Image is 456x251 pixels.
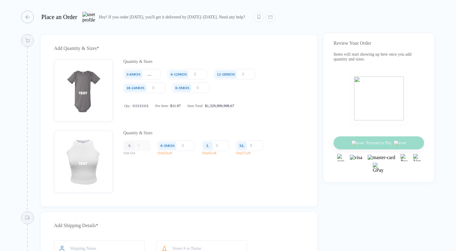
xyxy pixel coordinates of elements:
[57,134,110,187] img: 08f07f53-b876-4282-aacb-10ca4ce8b6e8_nt_front_1757080843684.jpg
[171,72,187,77] div: 6-12MOS
[128,143,130,148] div: S
[373,163,385,175] img: GPay
[350,155,363,160] img: visa
[368,155,395,160] img: master-card
[41,14,77,21] div: Place an Order
[57,62,110,115] img: 1759483391087dponh_nt_front.png
[169,103,181,108] div: $11.97
[54,44,304,53] div: Add Quantity & Sizes
[202,152,233,155] p: Only 42 Left
[354,77,404,120] img: shopping_bag.png
[188,103,234,108] div: Item Total:
[124,103,149,108] div: Qty:
[157,152,199,155] p: Only 23 Left
[160,143,175,148] div: 0-3MOS
[217,72,235,77] div: 12-18MOS
[236,152,268,155] p: Only 27 Left
[239,143,245,148] div: XL
[82,12,95,22] img: user profile
[334,41,424,46] div: Review Your Order
[123,152,155,155] p: Sold Out
[54,221,304,230] div: Add Shipping Details
[175,86,189,90] div: 0-3MOS
[123,59,304,64] div: Quantity & Sizes
[334,52,424,62] div: Items will start showing up here once you add quantity and sizes.
[413,154,420,161] img: Venmo
[123,131,268,135] div: Quantity & Sizes
[401,154,408,161] img: Paypal
[126,72,141,77] div: 3-6MOS
[155,103,181,108] div: Per Item:
[131,103,149,108] span: 111111111
[337,154,344,161] img: express
[207,143,209,148] div: L
[99,15,245,20] div: Hey! If you order [DATE], you'll get it delivered by [DATE]–[DATE]. Need any help?
[203,103,234,108] div: $1,329,999,998.67
[126,86,144,90] div: 18-24MOS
